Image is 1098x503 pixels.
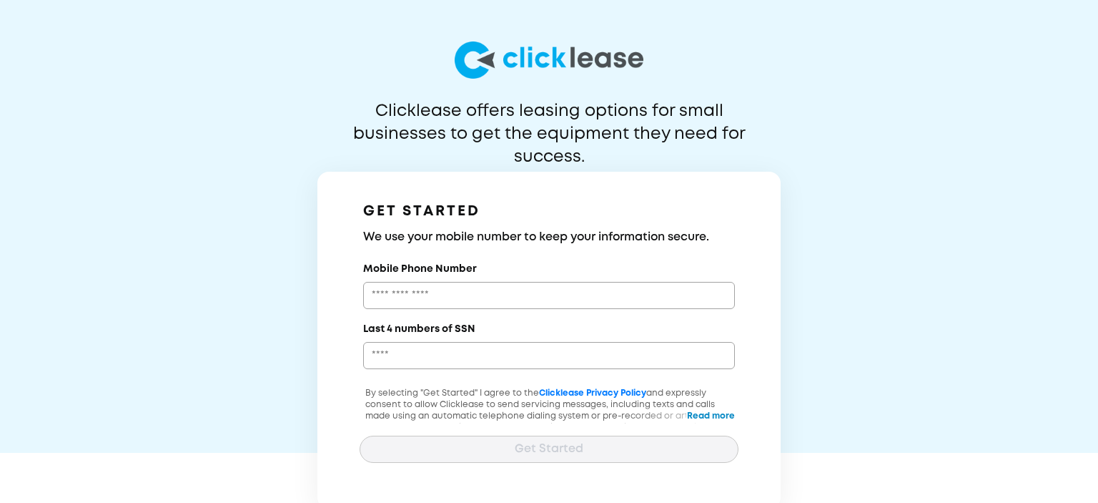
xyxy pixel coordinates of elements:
[539,389,646,397] a: Clicklease Privacy Policy
[363,322,475,336] label: Last 4 numbers of SSN
[318,100,780,146] p: Clicklease offers leasing options for small businesses to get the equipment they need for success.
[455,41,643,79] img: logo-larg
[363,229,735,246] h3: We use your mobile number to keep your information secure.
[363,262,477,276] label: Mobile Phone Number
[360,388,738,456] p: By selecting "Get Started" I agree to the and expressly consent to allow Clicklease to send servi...
[360,436,738,463] button: Get Started
[363,200,735,223] h1: GET STARTED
